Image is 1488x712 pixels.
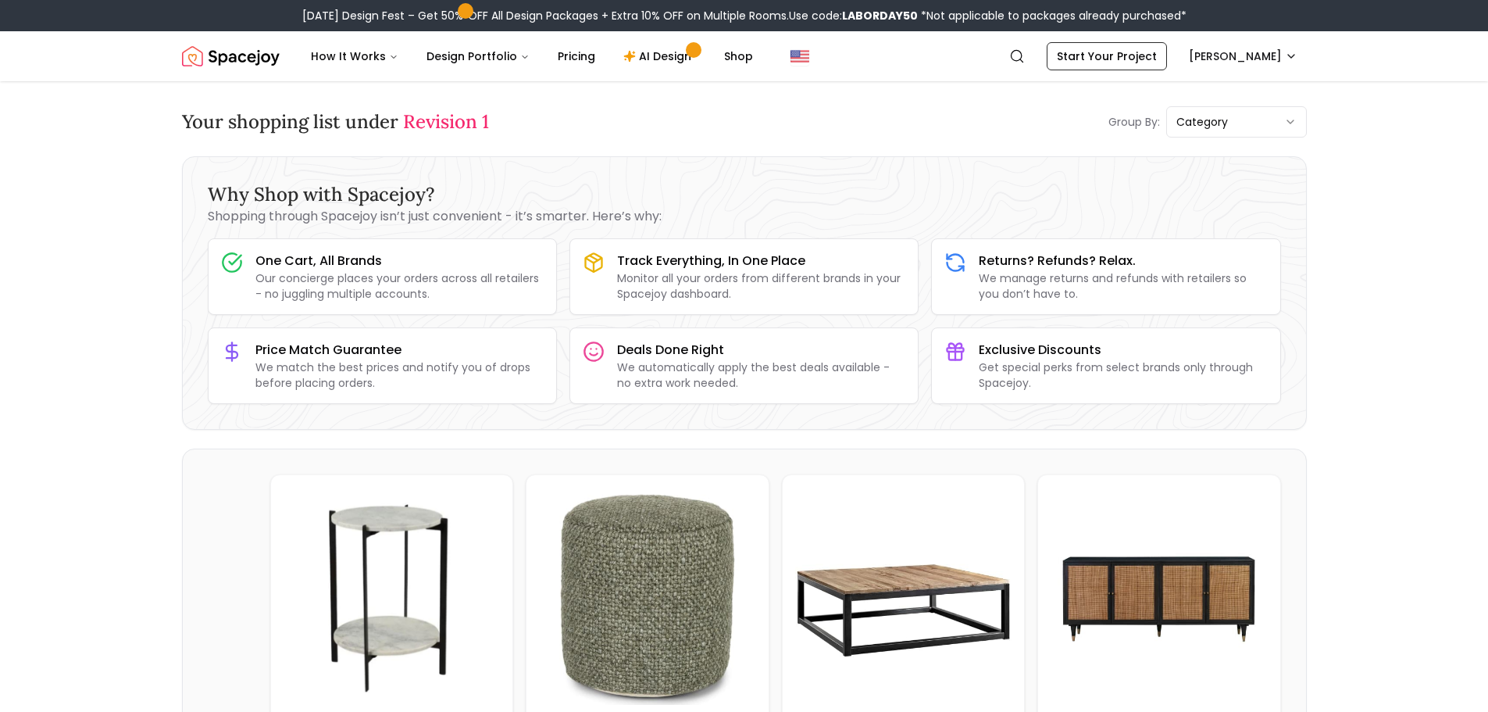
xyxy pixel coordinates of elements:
[979,270,1267,302] p: We manage returns and refunds with retailers so you don’t have to.
[182,41,280,72] a: Spacejoy
[1108,114,1160,130] p: Group By:
[545,41,608,72] a: Pricing
[617,270,905,302] p: Monitor all your orders from different brands in your Spacejoy dashboard.
[617,360,905,391] p: We automatically apply the best deals available - no extra work needed.
[617,252,905,270] h3: Track Everything, In One Place
[208,207,1281,226] p: Shopping through Spacejoy isn’t just convenient - it’s smarter. Here’s why:
[1047,42,1167,70] a: Start Your Project
[789,8,918,23] span: Use code:
[979,252,1267,270] h3: Returns? Refunds? Relax.
[611,41,708,72] a: AI Design
[284,488,501,705] img: Melissa Accent Table image
[918,8,1186,23] span: *Not applicable to packages already purchased*
[255,360,544,391] p: We match the best prices and notify you of drops before placing orders.
[842,8,918,23] b: LABORDAY50
[255,270,544,302] p: Our concierge places your orders across all retailers - no juggling multiple accounts.
[403,109,489,134] span: Revision 1
[712,41,765,72] a: Shop
[255,341,544,360] h3: Price Match Guarantee
[298,41,765,72] nav: Main
[795,488,1012,705] img: Tauten Large Coffee Table image
[979,341,1267,360] h3: Exclusive Discounts
[790,47,809,66] img: United States
[255,252,544,270] h3: One Cart, All Brands
[617,341,905,360] h3: Deals Done Right
[302,8,1186,23] div: [DATE] Design Fest – Get 50% OFF All Design Packages + Extra 10% OFF on Multiple Rooms.
[208,182,1281,207] h3: Why Shop with Spacejoy?
[979,360,1267,391] p: Get special perks from select brands only through Spacejoy.
[182,41,280,72] img: Spacejoy Logo
[414,41,542,72] button: Design Portfolio
[1179,42,1307,70] button: [PERSON_NAME]
[1051,488,1268,705] img: Mountain Noir Sideboard image
[298,41,411,72] button: How It Works
[182,109,489,134] h3: Your shopping list under
[539,488,756,705] img: Texa Speckled Green Pouf image
[182,31,1307,81] nav: Global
